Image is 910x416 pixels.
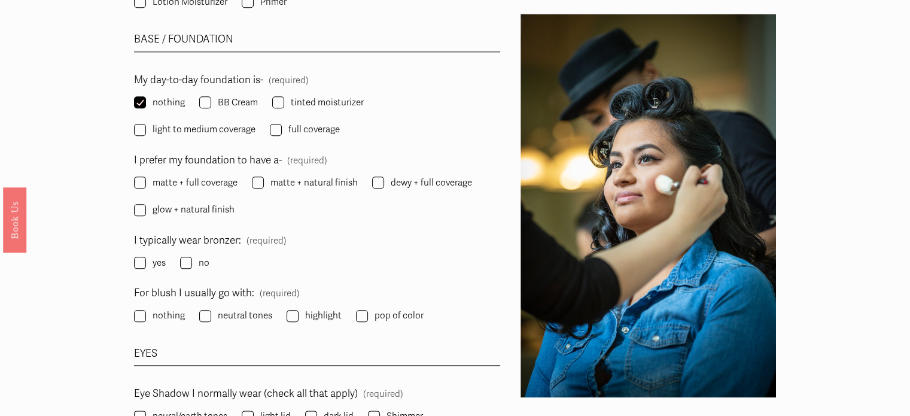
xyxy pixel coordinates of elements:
input: neutral tones [199,310,211,322]
span: glow + natural finish [153,202,235,218]
span: (required) [287,153,327,169]
span: (required) [260,286,300,302]
span: full coverage [288,122,340,138]
input: pop of color [356,310,368,322]
span: BB Cream [218,95,258,111]
span: neutral tones [218,308,272,324]
span: For blush I usually go with: [134,284,254,303]
span: Eye Shadow I normally wear (check all that apply) [134,385,358,403]
input: no [180,257,192,269]
span: nothing [153,95,185,111]
input: tinted moisturizer [272,96,284,108]
input: full coverage [270,124,282,136]
input: light to medium coverage [134,124,146,136]
input: dewy + full coverage [372,177,384,189]
input: nothing [134,310,146,322]
span: nothing [153,308,185,324]
span: (required) [269,72,309,89]
input: glow + natural finish [134,204,146,216]
span: (required) [363,386,403,402]
span: tinted moisturizer [291,95,364,111]
span: (required) [246,233,287,249]
span: I typically wear bronzer: [134,232,241,250]
a: Book Us [3,187,26,252]
input: highlight [287,310,299,322]
span: matte + natural finish [270,175,358,191]
input: matte + natural finish [252,177,264,189]
span: My day-to-day foundation is- [134,71,263,90]
span: yes [153,255,166,271]
div: BASE / FOUNDATION [134,31,500,51]
div: EYES [134,345,500,366]
span: dewy + full coverage [391,175,472,191]
span: no [199,255,209,271]
input: yes [134,257,146,269]
input: matte + full coverage [134,177,146,189]
input: nothing [134,96,146,108]
span: highlight [305,308,342,324]
span: light to medium coverage [153,122,255,138]
span: I prefer my foundation to have a- [134,151,282,170]
span: matte + full coverage [153,175,238,191]
span: pop of color [375,308,424,324]
input: BB Cream [199,96,211,108]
